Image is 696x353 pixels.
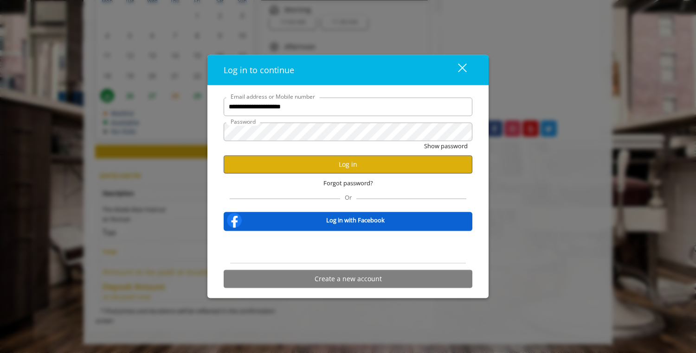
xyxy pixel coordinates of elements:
[323,178,373,188] span: Forgot password?
[326,215,385,225] b: Log in with Facebook
[224,270,472,288] button: Create a new account
[226,117,260,126] label: Password
[340,193,356,201] span: Or
[224,97,472,116] input: Email address or Mobile number
[224,64,294,75] span: Log in to continue
[441,60,472,79] button: close dialog
[225,211,244,229] img: facebook-logo
[292,237,404,257] iframe: Sign in with Google Button
[226,92,320,101] label: Email address or Mobile number
[224,155,472,173] button: Log in
[224,122,472,141] input: Password
[447,63,466,77] div: close dialog
[424,141,468,151] button: Show password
